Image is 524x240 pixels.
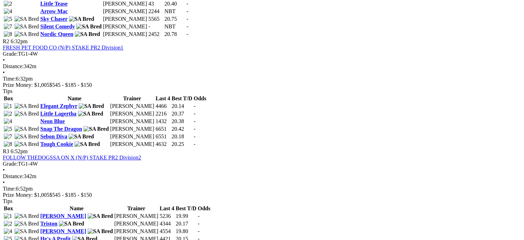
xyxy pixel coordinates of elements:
[4,8,12,15] img: 4
[75,31,100,37] img: SA Bred
[155,95,170,102] th: Last 4
[186,8,188,14] span: -
[194,111,195,117] span: -
[3,70,5,75] span: •
[3,198,12,204] span: Tips
[186,24,188,29] span: -
[148,0,163,7] td: 43
[3,148,9,154] span: R3
[40,16,67,22] a: Sky Chaser
[175,220,197,227] td: 20.17
[15,16,39,22] img: SA Bred
[69,16,94,22] img: SA Bred
[69,133,94,140] img: SA Bred
[15,103,39,109] img: SA Bred
[171,141,193,148] td: 20.25
[3,63,521,70] div: 342m
[79,103,104,109] img: SA Bred
[74,141,100,147] img: SA Bred
[40,8,68,14] a: Arrow Mac
[159,213,175,220] td: 5236
[3,45,123,50] a: FRESH PET FOOD CO (N/P) STAKE PR2 Division1
[194,126,195,132] span: -
[40,95,109,102] th: Name
[103,8,147,15] td: [PERSON_NAME]
[171,110,193,117] td: 20.37
[3,76,521,82] div: 6:32pm
[40,1,68,7] a: Little Tease
[110,126,154,132] td: [PERSON_NAME]
[83,126,109,132] img: SA Bred
[15,213,39,219] img: SA Bred
[4,205,13,211] span: Box
[3,63,24,69] span: Distance:
[15,221,39,227] img: SA Bred
[4,133,12,140] img: 7
[103,0,147,7] td: [PERSON_NAME]
[103,16,147,22] td: [PERSON_NAME]
[197,205,211,212] th: Odds
[155,110,170,117] td: 2216
[3,192,521,198] div: Prize Money: $1,005
[159,220,175,227] td: 4344
[3,38,9,44] span: R2
[164,16,186,22] td: 20.75
[4,95,13,101] span: Box
[155,103,170,110] td: 4466
[114,228,159,235] td: [PERSON_NAME]
[171,95,193,102] th: Best T/D
[4,118,12,124] img: 4
[114,220,159,227] td: [PERSON_NAME]
[186,16,188,22] span: -
[198,213,199,219] span: -
[186,31,188,37] span: -
[11,38,28,44] span: 6:32pm
[171,103,193,110] td: 20.14
[40,103,77,109] a: Elegant Zephyr
[4,228,12,234] img: 4
[3,161,18,167] span: Grade:
[40,221,57,227] a: Triston
[3,88,12,94] span: Tips
[4,213,12,219] img: 1
[194,103,195,109] span: -
[4,16,12,22] img: 5
[78,111,103,117] img: SA Bred
[114,205,159,212] th: Trainer
[110,141,154,148] td: [PERSON_NAME]
[3,186,521,192] div: 6:52pm
[148,8,163,15] td: 2244
[171,118,193,125] td: 20.38
[40,141,73,147] a: Tough Cookie
[175,205,197,212] th: Best T/D
[164,0,186,7] td: 20.40
[4,31,12,37] img: 8
[198,228,199,234] span: -
[110,110,154,117] td: [PERSON_NAME]
[155,126,170,132] td: 6651
[3,186,16,192] span: Time:
[175,213,197,220] td: 19.99
[3,155,141,160] a: FOLLOW THEDOGSSA ON X (N/P) STAKE PR2 Division2
[50,192,92,198] span: $545 - $185 - $150
[4,111,12,117] img: 2
[110,95,154,102] th: Trainer
[4,1,12,7] img: 2
[15,126,39,132] img: SA Bred
[110,133,154,140] td: [PERSON_NAME]
[110,118,154,125] td: [PERSON_NAME]
[171,133,193,140] td: 20.18
[3,82,521,88] div: Prize Money: $1,005
[59,221,84,227] img: SA Bred
[103,23,147,30] td: [PERSON_NAME]
[40,118,65,124] a: Neon Blue
[194,133,195,139] span: -
[103,31,147,38] td: [PERSON_NAME]
[3,51,18,57] span: Grade:
[155,133,170,140] td: 6551
[88,228,113,234] img: SA Bred
[3,173,521,179] div: 342m
[15,111,39,117] img: SA Bred
[88,213,113,219] img: SA Bred
[40,24,75,29] a: Silent Comedy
